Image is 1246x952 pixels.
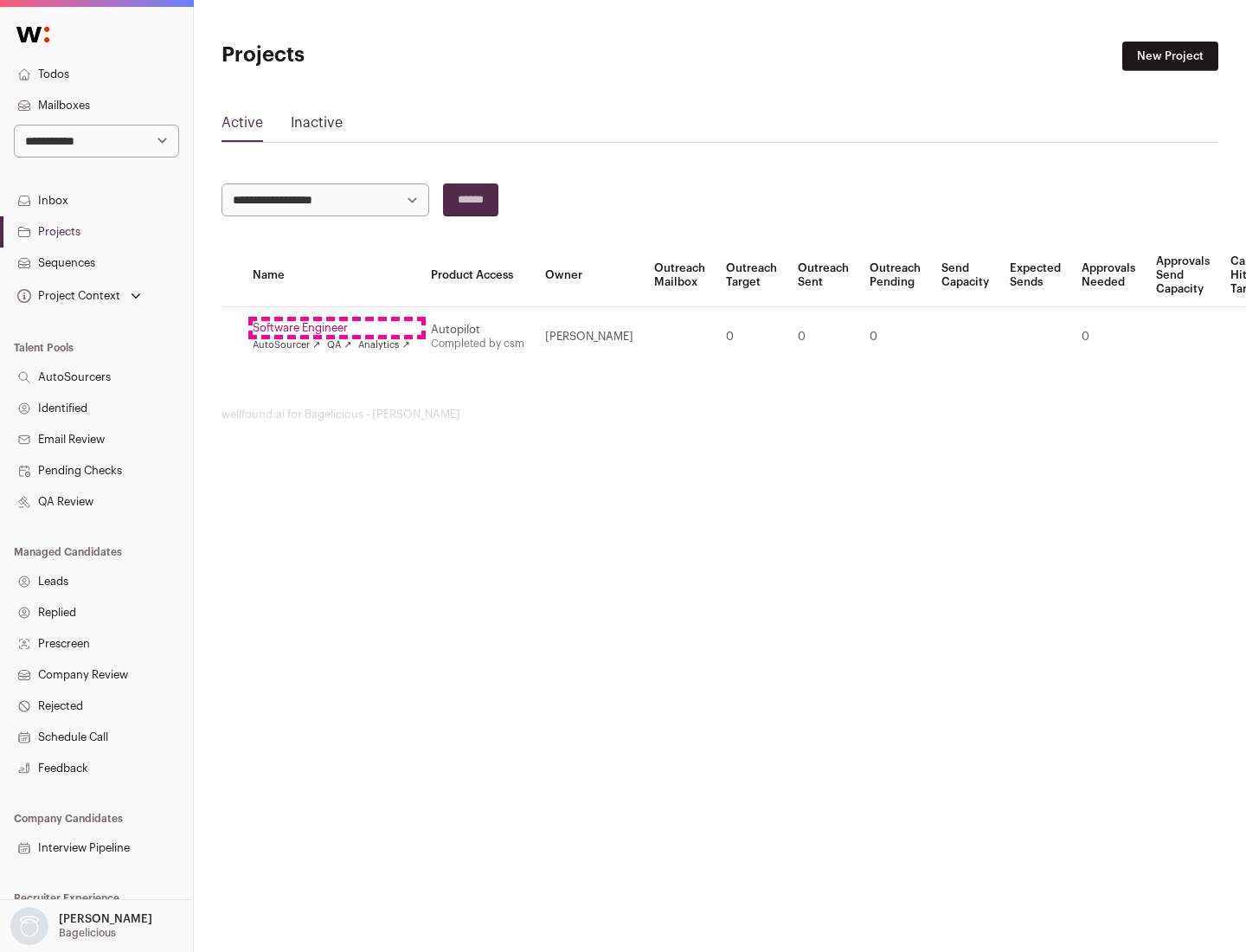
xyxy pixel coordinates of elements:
[716,307,787,367] td: 0
[931,244,999,307] th: Send Capacity
[253,338,320,352] a: AutoSourcer ↗
[1071,244,1146,307] th: Approvals Needed
[1071,307,1146,367] td: 0
[1122,42,1218,71] a: New Project
[535,244,644,307] th: Owner
[7,17,59,52] img: Wellfound
[14,284,145,308] button: Open dropdown
[59,926,116,940] p: Bagelicious
[10,907,48,945] img: nopic.png
[59,912,152,926] p: [PERSON_NAME]
[859,307,931,367] td: 0
[716,244,787,307] th: Outreach Target
[14,289,120,303] div: Project Context
[421,244,535,307] th: Product Access
[1146,244,1220,307] th: Approvals Send Capacity
[253,321,410,335] a: Software Engineer
[7,907,156,945] button: Open dropdown
[222,42,554,69] h1: Projects
[859,244,931,307] th: Outreach Pending
[242,244,421,307] th: Name
[222,113,263,140] a: Active
[999,244,1071,307] th: Expected Sends
[644,244,716,307] th: Outreach Mailbox
[787,307,859,367] td: 0
[431,338,524,349] a: Completed by csm
[291,113,343,140] a: Inactive
[358,338,409,352] a: Analytics ↗
[327,338,351,352] a: QA ↗
[431,323,524,337] div: Autopilot
[787,244,859,307] th: Outreach Sent
[222,408,1218,421] footer: wellfound:ai for Bagelicious - [PERSON_NAME]
[535,307,644,367] td: [PERSON_NAME]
